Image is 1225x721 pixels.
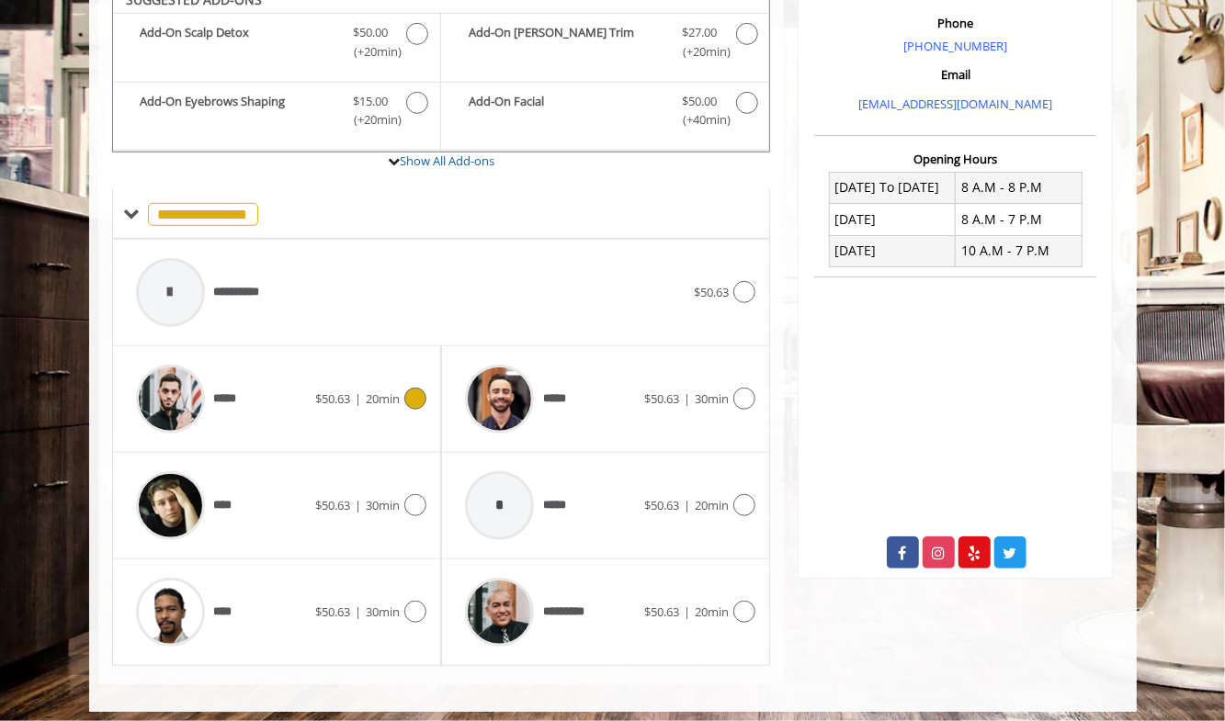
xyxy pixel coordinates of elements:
[644,603,679,620] span: $50.63
[366,390,400,407] span: 20min
[682,92,717,111] span: $50.00
[858,96,1052,112] a: [EMAIL_ADDRESS][DOMAIN_NAME]
[829,204,956,235] td: [DATE]
[695,497,729,513] span: 20min
[672,110,726,130] span: (+40min )
[353,23,388,42] span: $50.00
[315,603,350,620] span: $50.63
[814,152,1096,165] h3: Opening Hours
[355,603,361,620] span: |
[829,235,956,266] td: [DATE]
[355,390,361,407] span: |
[122,92,431,135] label: Add-On Eyebrows Shaping
[315,497,350,513] span: $50.63
[315,390,350,407] span: $50.63
[694,284,729,300] span: $50.63
[400,152,494,169] a: Show All Add-ons
[343,110,397,130] span: (+20min )
[819,17,1092,29] h3: Phone
[450,23,760,66] label: Add-On Beard Trim
[141,92,335,130] b: Add-On Eyebrows Shaping
[903,38,1007,54] a: [PHONE_NUMBER]
[450,92,760,135] label: Add-On Facial
[353,92,388,111] span: $15.00
[829,172,956,203] td: [DATE] To [DATE]
[122,23,431,66] label: Add-On Scalp Detox
[956,172,1083,203] td: 8 A.M - 8 P.M
[695,603,729,620] span: 20min
[672,42,726,62] span: (+20min )
[684,603,690,620] span: |
[819,68,1092,81] h3: Email
[644,497,679,513] span: $50.63
[366,497,400,513] span: 30min
[141,23,335,62] b: Add-On Scalp Detox
[366,603,400,620] span: 30min
[355,497,361,513] span: |
[469,92,664,130] b: Add-On Facial
[469,23,664,62] b: Add-On [PERSON_NAME] Trim
[695,390,729,407] span: 30min
[343,42,397,62] span: (+20min )
[682,23,717,42] span: $27.00
[644,390,679,407] span: $50.63
[956,235,1083,266] td: 10 A.M - 7 P.M
[684,497,690,513] span: |
[956,204,1083,235] td: 8 A.M - 7 P.M
[684,390,690,407] span: |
